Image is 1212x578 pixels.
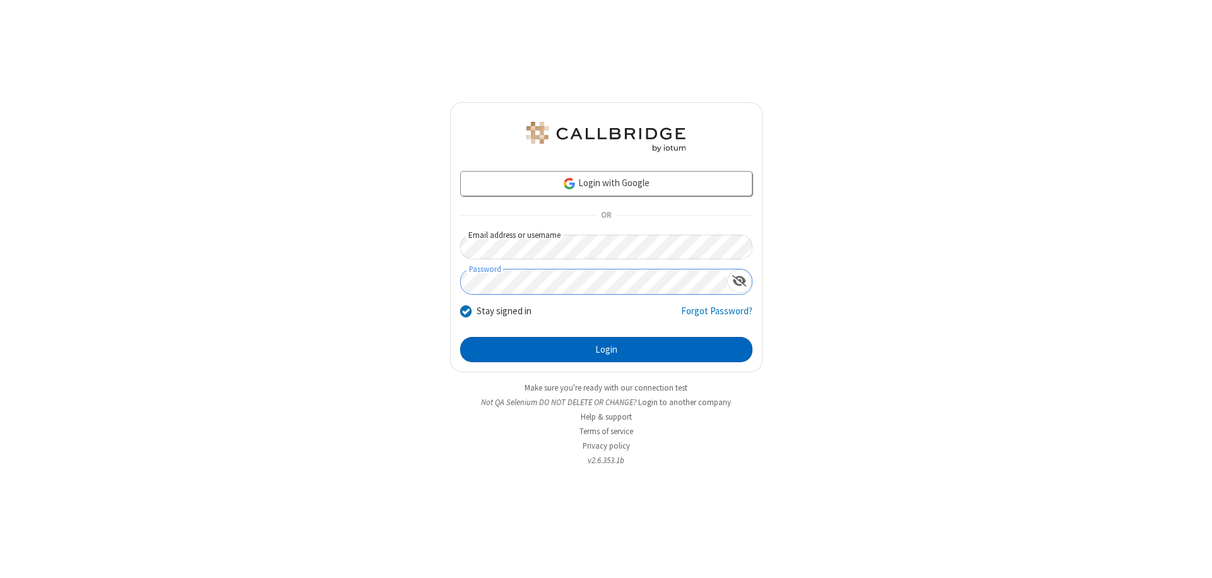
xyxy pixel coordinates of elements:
span: OR [596,207,616,225]
div: Show password [727,269,752,293]
input: Email address or username [460,235,752,259]
a: Forgot Password? [681,304,752,328]
a: Login with Google [460,171,752,196]
button: Login [460,337,752,362]
a: Help & support [581,411,632,422]
input: Password [461,269,727,294]
label: Stay signed in [477,304,532,319]
li: Not QA Selenium DO NOT DELETE OR CHANGE? [450,396,763,408]
a: Privacy policy [583,440,630,451]
img: QA Selenium DO NOT DELETE OR CHANGE [524,122,688,152]
img: google-icon.png [562,177,576,191]
a: Terms of service [579,426,633,437]
li: v2.6.353.1b [450,454,763,466]
a: Make sure you're ready with our connection test [525,382,687,393]
button: Login to another company [638,396,731,408]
